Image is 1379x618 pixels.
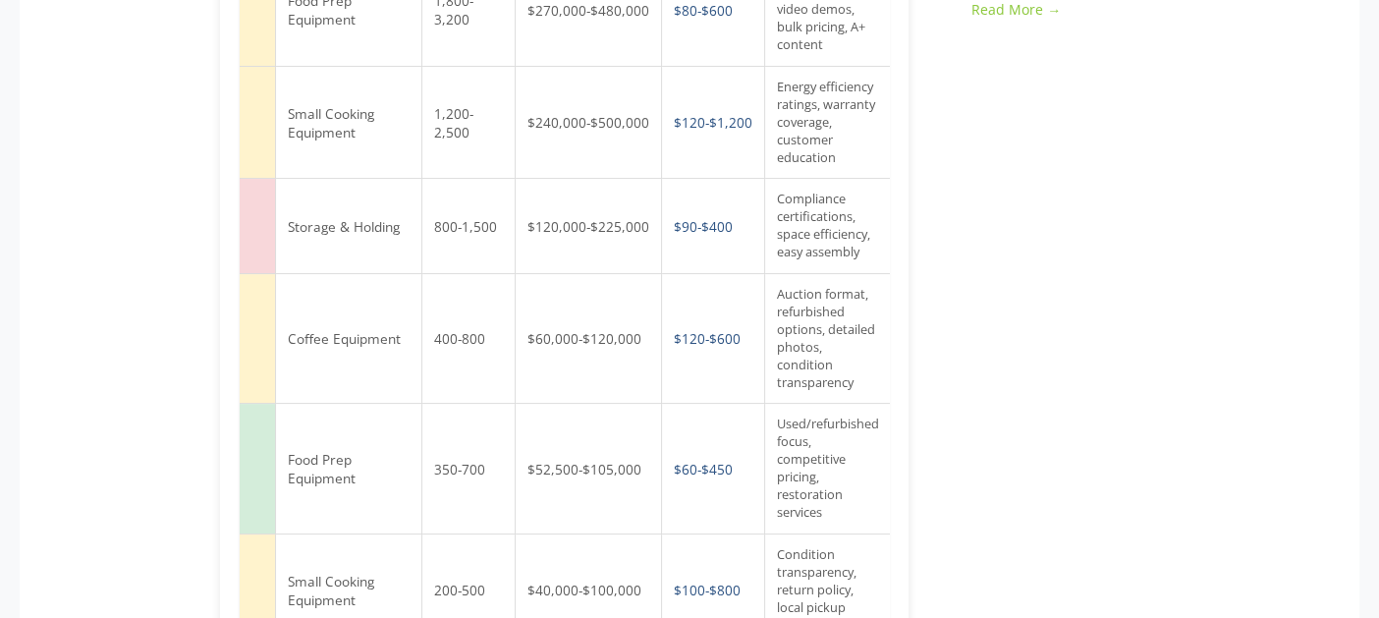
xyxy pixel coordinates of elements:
[422,274,516,404] td: 400-800
[662,274,765,404] td: $120-$600
[31,51,47,67] img: website_grey.svg
[75,116,176,129] div: Domain Overview
[55,31,96,47] div: v 4.0.25
[31,31,47,47] img: logo_orange.svg
[765,274,892,404] td: Auction format, refurbished options, detailed photos, condition transparency
[516,274,662,404] td: $60,000-$120,000
[195,114,211,130] img: tab_keywords_by_traffic_grey.svg
[276,404,422,534] td: Food Prep Equipment
[276,66,422,179] td: Small Cooking Equipment
[662,179,765,274] td: $90-$400
[422,404,516,534] td: 350-700
[516,66,662,179] td: $240,000-$500,000
[217,116,331,129] div: Keywords by Traffic
[53,114,69,130] img: tab_domain_overview_orange.svg
[422,179,516,274] td: 800-1,500
[765,404,892,534] td: Used/refurbished focus, competitive pricing, restoration services
[276,274,422,404] td: Coffee Equipment
[516,404,662,534] td: $52,500-$105,000
[765,179,892,274] td: Compliance certifications, space efficiency, easy assembly
[662,404,765,534] td: $60-$450
[765,66,892,179] td: Energy efficiency ratings, warranty coverage, customer education
[662,66,765,179] td: $120-$1,200
[51,51,216,67] div: Domain: [DOMAIN_NAME]
[276,179,422,274] td: Storage & Holding
[422,66,516,179] td: 1,200-2,500
[516,179,662,274] td: $120,000-$225,000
